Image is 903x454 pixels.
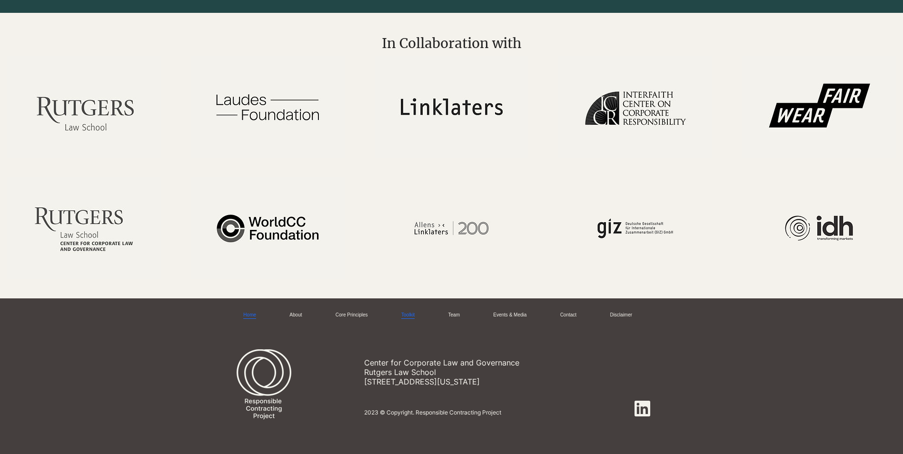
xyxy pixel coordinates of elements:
[375,177,528,279] img: allens_links_logo.png
[237,345,291,432] img: v2 New RCP logo cream.png
[364,377,581,386] p: [STREET_ADDRESS][US_STATE]
[560,312,576,319] a: Contact
[401,312,415,319] a: Toolkit
[243,312,256,319] a: Home
[191,56,345,158] img: laudes_logo_edited.jpg
[493,312,526,319] a: Events & Media
[448,312,460,319] a: Team
[742,177,896,279] img: idh_logo_rectangle.png
[7,56,161,158] img: rutgers_law_logo_edited.jpg
[364,409,617,416] p: 2023 © Copyright. Responsible Contracting Project
[364,358,581,367] p: Center for Corporate Law and Governance
[610,312,632,319] a: Disclaimer
[742,56,896,158] img: fairwear_logo_edited.jpg
[382,35,521,52] span: In Collaboration with
[289,312,302,319] a: About
[375,56,528,158] img: linklaters_logo_edited.jpg
[558,177,712,279] img: giz_logo.png
[364,367,581,377] p: Rutgers Law School
[191,177,345,279] img: world_cc_edited.jpg
[336,312,368,319] a: Core Principles
[7,177,161,279] img: rutgers_corp_law_edited.jpg
[558,56,712,158] img: ICCR_logo_edited.jpg
[237,308,659,323] nav: Site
